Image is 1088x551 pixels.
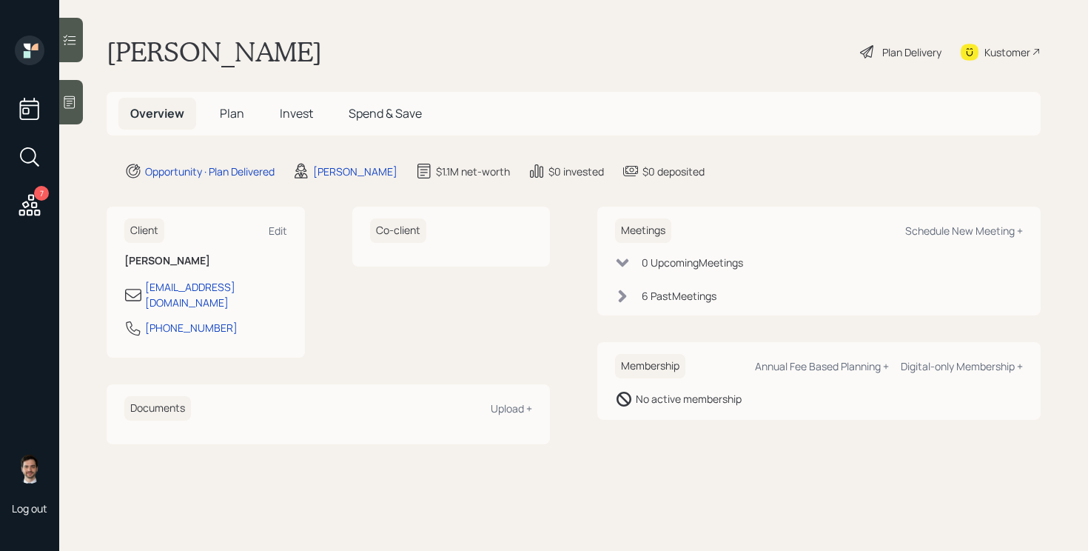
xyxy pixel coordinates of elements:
h6: [PERSON_NAME] [124,255,287,267]
div: [PHONE_NUMBER] [145,320,238,335]
div: $0 deposited [642,164,705,179]
span: Spend & Save [349,105,422,121]
h6: Meetings [615,218,671,243]
div: Log out [12,501,47,515]
div: Upload + [491,401,532,415]
div: $1.1M net-worth [436,164,510,179]
div: 7 [34,186,49,201]
div: Plan Delivery [882,44,941,60]
div: 6 Past Meeting s [642,288,716,304]
span: Invest [280,105,313,121]
div: Schedule New Meeting + [905,224,1023,238]
span: Overview [130,105,184,121]
h6: Membership [615,354,685,378]
div: Annual Fee Based Planning + [755,359,889,373]
div: No active membership [636,391,742,407]
h1: [PERSON_NAME] [107,36,322,68]
h6: Co-client [370,218,426,243]
div: 0 Upcoming Meeting s [642,255,743,270]
span: Plan [220,105,244,121]
div: $0 invested [548,164,604,179]
div: Kustomer [984,44,1030,60]
h6: Client [124,218,164,243]
div: [PERSON_NAME] [313,164,397,179]
h6: Documents [124,396,191,421]
img: jonah-coleman-headshot.png [15,454,44,484]
div: Opportunity · Plan Delivered [145,164,275,179]
div: Edit [269,224,287,238]
div: Digital-only Membership + [901,359,1023,373]
div: [EMAIL_ADDRESS][DOMAIN_NAME] [145,279,287,310]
